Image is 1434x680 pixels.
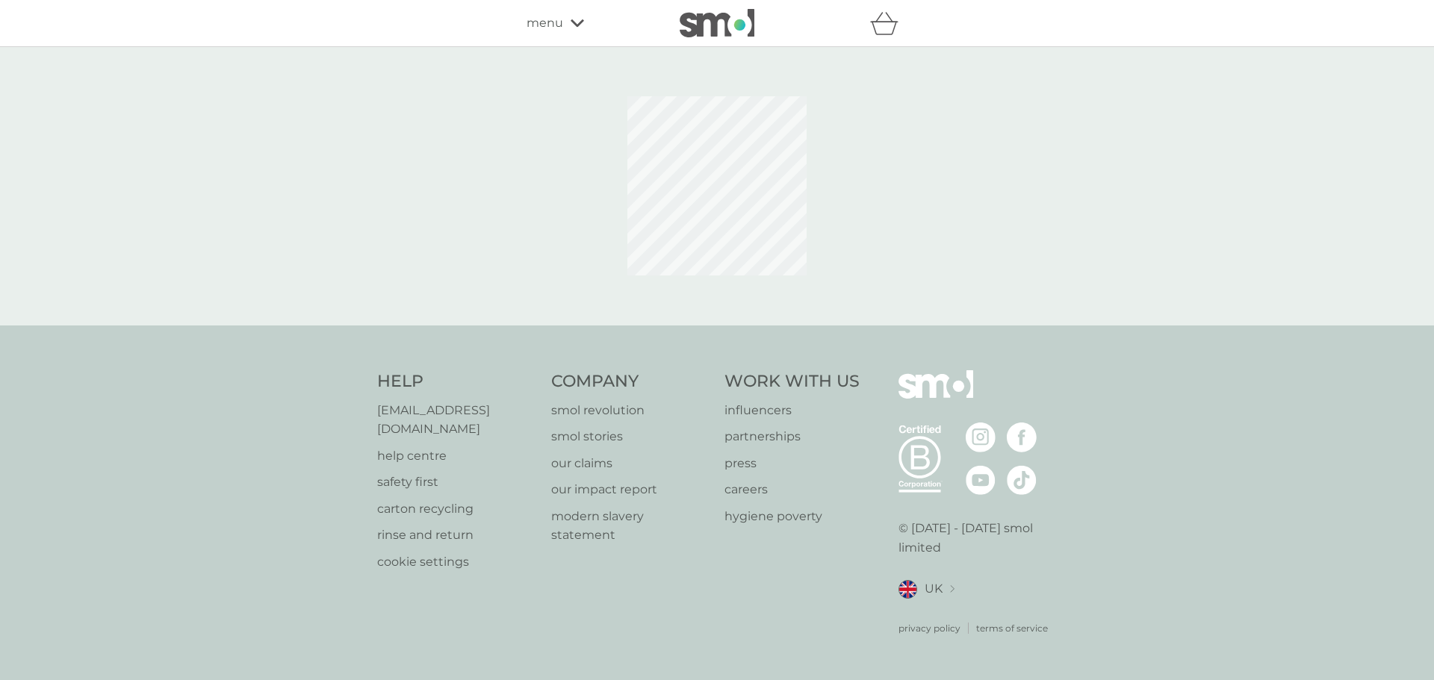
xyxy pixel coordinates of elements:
img: visit the smol Instagram page [966,422,996,452]
a: terms of service [976,621,1048,635]
a: our claims [551,454,710,473]
img: visit the smol Youtube page [966,465,996,495]
a: influencers [724,401,860,420]
img: visit the smol Tiktok page [1007,465,1037,495]
a: help centre [377,446,536,466]
a: careers [724,480,860,499]
a: partnerships [724,427,860,446]
a: modern slavery statement [551,507,710,545]
img: smol [898,370,973,421]
span: menu [527,13,563,33]
span: UK [925,579,943,599]
a: safety first [377,472,536,492]
img: select a new location [950,585,955,593]
a: press [724,454,860,473]
a: rinse and return [377,525,536,545]
h4: Company [551,370,710,393]
a: our impact report [551,480,710,499]
a: [EMAIL_ADDRESS][DOMAIN_NAME] [377,401,536,439]
img: UK flag [898,580,917,599]
a: privacy policy [898,621,960,635]
h4: Work With Us [724,370,860,393]
img: visit the smol Facebook page [1007,422,1037,452]
a: cookie settings [377,552,536,572]
a: hygiene poverty [724,507,860,526]
a: carton recycling [377,499,536,519]
img: smol [680,9,754,37]
p: © [DATE] - [DATE] smol limited [898,519,1058,557]
h4: Help [377,370,536,393]
div: basket [870,8,907,38]
a: smol stories [551,427,710,446]
a: smol revolution [551,401,710,420]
